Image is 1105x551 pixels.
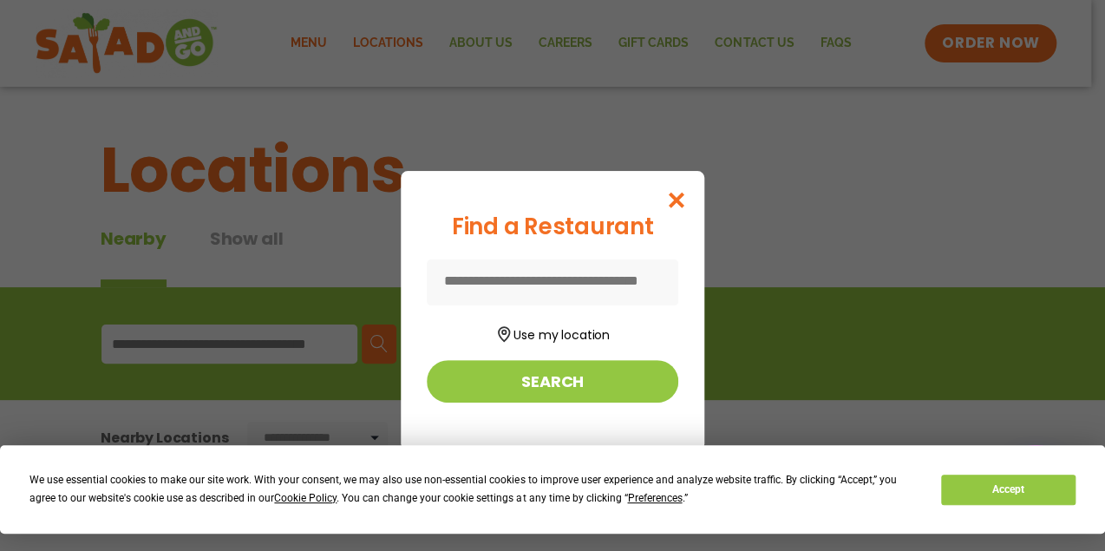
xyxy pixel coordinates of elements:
[29,471,920,508] div: We use essential cookies to make our site work. With your consent, we may also use non-essential ...
[427,210,678,244] div: Find a Restaurant
[427,360,678,403] button: Search
[941,475,1075,505] button: Accept
[427,321,678,344] button: Use my location
[648,171,704,229] button: Close modal
[627,492,682,504] span: Preferences
[274,492,337,504] span: Cookie Policy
